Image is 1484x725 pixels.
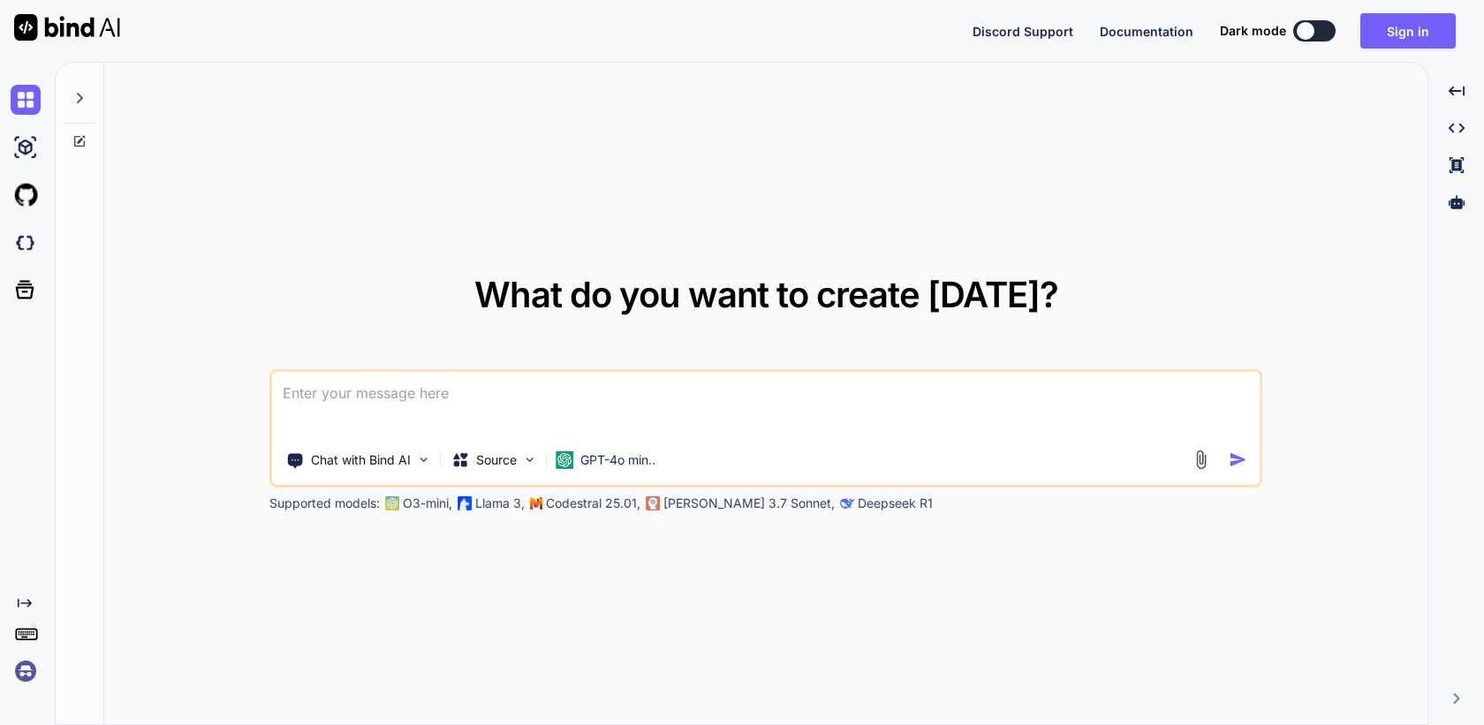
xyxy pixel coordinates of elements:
[840,496,854,510] img: claude
[11,656,41,686] img: signin
[403,495,452,512] p: O3-mini,
[580,451,655,469] p: GPT-4o min..
[11,180,41,210] img: githubLight
[1191,449,1211,470] img: attachment
[474,273,1058,316] span: What do you want to create [DATE]?
[522,452,537,467] img: Pick Models
[416,452,431,467] img: Pick Tools
[858,495,933,512] p: Deepseek R1
[458,496,472,510] img: Llama2
[14,14,120,41] img: Bind AI
[385,496,399,510] img: GPT-4
[11,85,41,115] img: chat
[663,495,835,512] p: [PERSON_NAME] 3.7 Sonnet,
[476,451,517,469] p: Source
[1100,24,1193,39] span: Documentation
[973,22,1073,41] button: Discord Support
[1220,22,1286,40] span: Dark mode
[546,495,640,512] p: Codestral 25.01,
[530,497,542,510] img: Mistral-AI
[475,495,525,512] p: Llama 3,
[646,496,660,510] img: claude
[1100,22,1193,41] button: Documentation
[1360,13,1456,49] button: Sign in
[1229,450,1247,469] img: icon
[11,132,41,162] img: ai-studio
[973,24,1073,39] span: Discord Support
[11,228,41,258] img: darkCloudIdeIcon
[311,451,411,469] p: Chat with Bind AI
[269,495,380,512] p: Supported models:
[556,451,573,469] img: GPT-4o mini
